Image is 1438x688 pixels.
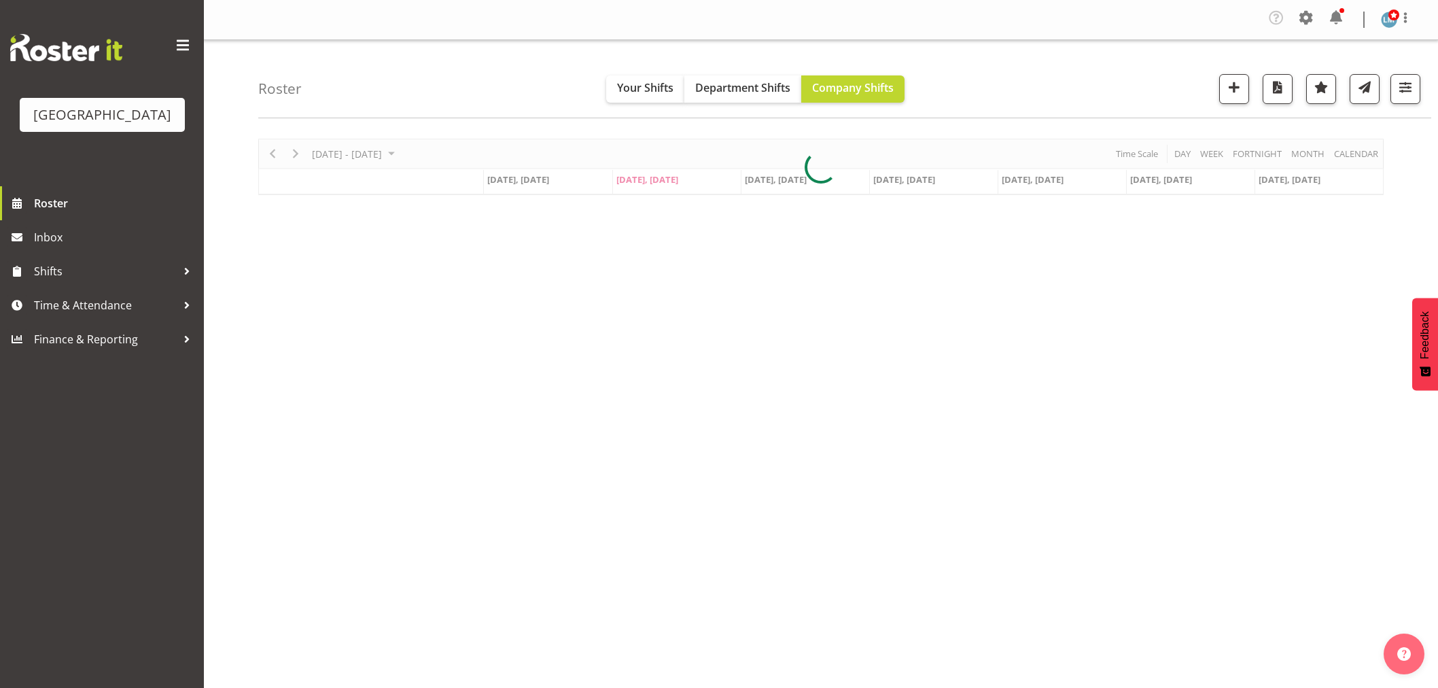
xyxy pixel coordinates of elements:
span: Feedback [1419,311,1431,359]
img: Rosterit website logo [10,34,122,61]
button: Department Shifts [684,75,801,103]
button: Add a new shift [1219,74,1249,104]
button: Feedback - Show survey [1412,298,1438,390]
img: help-xxl-2.png [1397,647,1411,661]
span: Company Shifts [812,80,894,95]
button: Filter Shifts [1390,74,1420,104]
div: [GEOGRAPHIC_DATA] [33,105,171,125]
span: Inbox [34,227,197,247]
h4: Roster [258,81,302,97]
button: Highlight an important date within the roster. [1306,74,1336,104]
button: Download a PDF of the roster according to the set date range. [1263,74,1293,104]
span: Shifts [34,261,177,281]
span: Roster [34,193,197,213]
button: Your Shifts [606,75,684,103]
img: lesley-mckenzie127.jpg [1381,12,1397,28]
span: Time & Attendance [34,295,177,315]
button: Company Shifts [801,75,905,103]
span: Your Shifts [617,80,673,95]
span: Department Shifts [695,80,790,95]
button: Send a list of all shifts for the selected filtered period to all rostered employees. [1350,74,1380,104]
span: Finance & Reporting [34,329,177,349]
